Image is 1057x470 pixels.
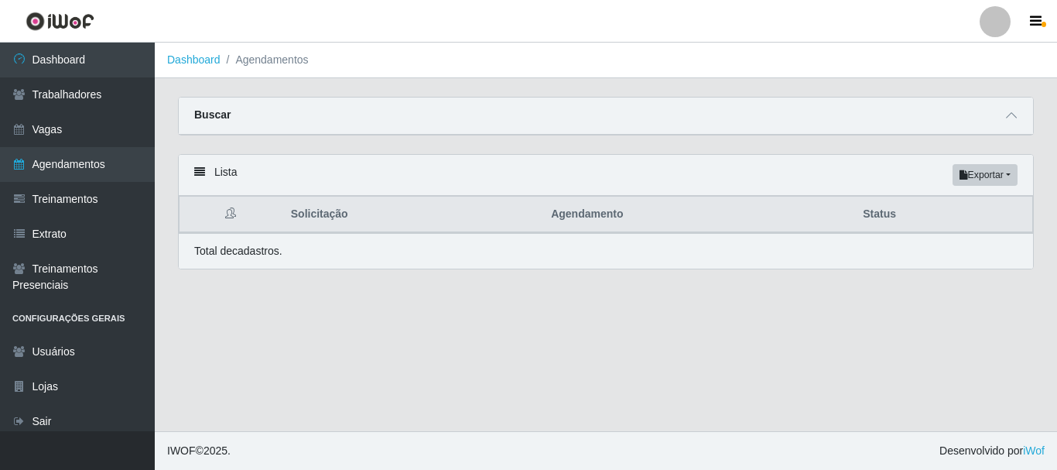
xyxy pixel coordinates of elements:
[853,197,1032,233] th: Status
[939,443,1045,459] span: Desenvolvido por
[194,243,282,259] p: Total de cadastros.
[221,52,309,68] li: Agendamentos
[167,444,196,457] span: IWOF
[1023,444,1045,457] a: iWof
[282,197,542,233] th: Solicitação
[167,53,221,66] a: Dashboard
[179,155,1033,196] div: Lista
[953,164,1018,186] button: Exportar
[542,197,853,233] th: Agendamento
[155,43,1057,78] nav: breadcrumb
[167,443,231,459] span: © 2025 .
[194,108,231,121] strong: Buscar
[26,12,94,31] img: CoreUI Logo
